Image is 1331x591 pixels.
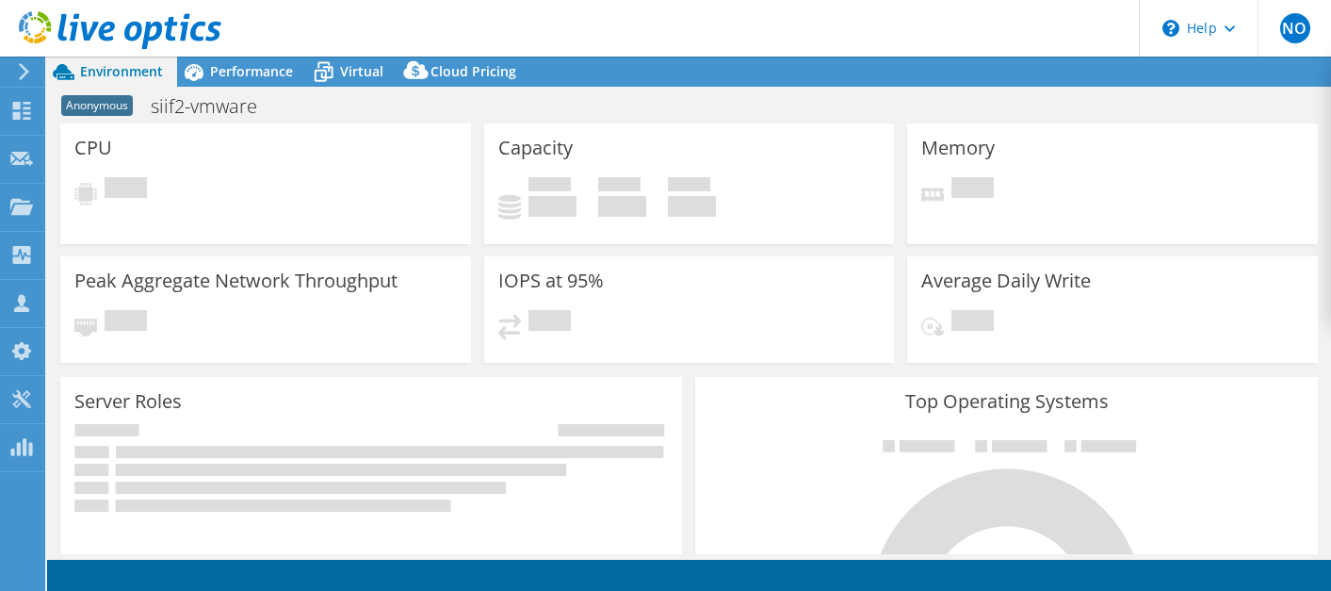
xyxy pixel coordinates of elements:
[210,62,293,80] span: Performance
[528,177,571,196] span: Used
[74,391,182,412] h3: Server Roles
[142,96,286,117] h1: siif2-vmware
[921,271,1091,291] h3: Average Daily Write
[340,62,383,80] span: Virtual
[61,95,133,116] span: Anonymous
[430,62,516,80] span: Cloud Pricing
[498,271,604,291] h3: IOPS at 95%
[951,177,994,203] span: Pending
[74,138,112,158] h3: CPU
[105,177,147,203] span: Pending
[598,196,646,217] h4: 0 GiB
[668,177,710,196] span: Total
[668,196,716,217] h4: 0 GiB
[598,177,641,196] span: Free
[80,62,163,80] span: Environment
[709,391,1303,412] h3: Top Operating Systems
[528,310,571,336] span: Pending
[528,196,576,217] h4: 0 GiB
[951,310,994,336] span: Pending
[1162,20,1179,37] svg: \n
[105,310,147,336] span: Pending
[921,138,995,158] h3: Memory
[498,138,573,158] h3: Capacity
[1280,13,1310,43] span: NO
[74,271,398,291] h3: Peak Aggregate Network Throughput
